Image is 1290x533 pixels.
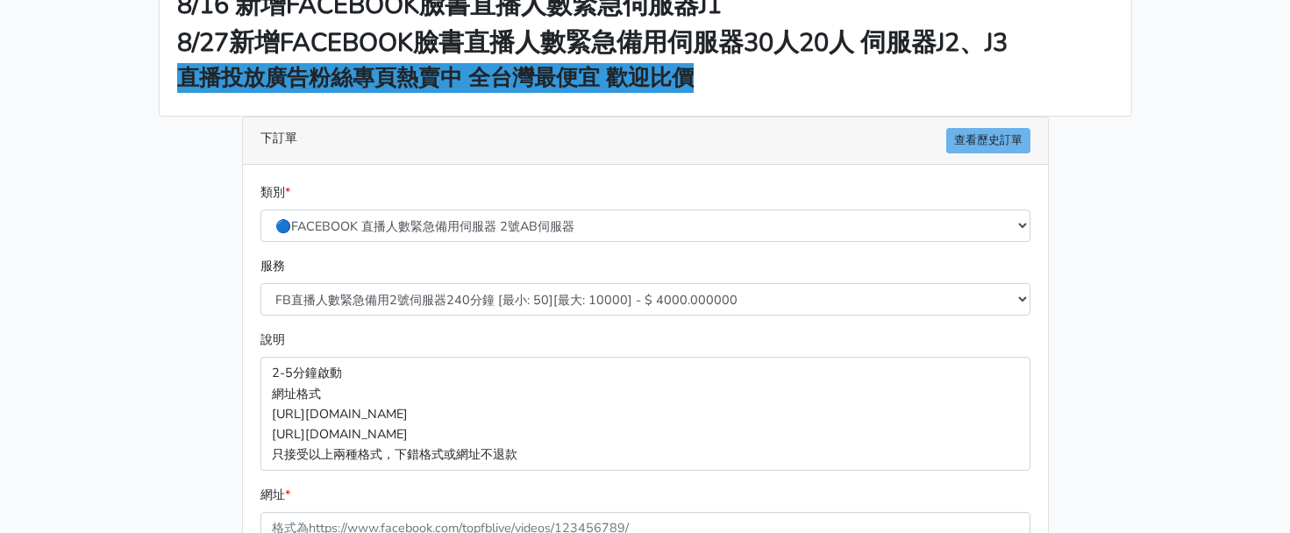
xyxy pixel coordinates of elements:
[243,117,1048,165] div: 下訂單
[177,63,694,93] strong: 直播投放廣告粉絲專頁熱賣中 全台灣最便宜 歡迎比價
[260,182,290,203] label: 類別
[177,25,1008,60] strong: 8/27新增FACEBOOK臉書直播人數緊急備用伺服器30人20人 伺服器J2、J3
[260,256,285,276] label: 服務
[946,128,1030,153] a: 查看歷史訂單
[260,357,1030,470] p: 2-5分鐘啟動 網址格式 [URL][DOMAIN_NAME] [URL][DOMAIN_NAME] 只接受以上兩種格式，下錯格式或網址不退款
[260,485,290,505] label: 網址
[260,330,285,350] label: 說明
